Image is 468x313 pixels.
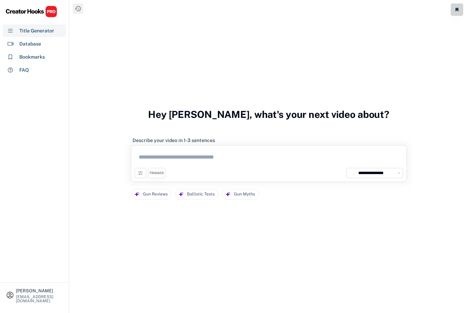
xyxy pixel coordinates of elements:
[149,171,164,175] div: TRIGGER
[143,189,168,199] div: Gun Reviews
[19,53,45,61] div: Bookmarks
[133,137,215,143] div: Describe your video in 1-3 sentences
[234,189,255,199] div: Gun Myths
[16,295,63,303] div: [EMAIL_ADDRESS][DOMAIN_NAME]
[19,67,29,74] div: FAQ
[6,6,57,18] img: CHPRO%20Logo.svg
[16,289,63,293] div: [PERSON_NAME]
[19,40,41,48] div: Database
[348,170,354,176] img: yH5BAEAAAAALAAAAAABAAEAAAIBRAA7
[187,189,215,199] div: Ballistic Tests
[19,27,54,34] div: Title Generator
[148,101,389,128] h3: Hey [PERSON_NAME], what's your next video about?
